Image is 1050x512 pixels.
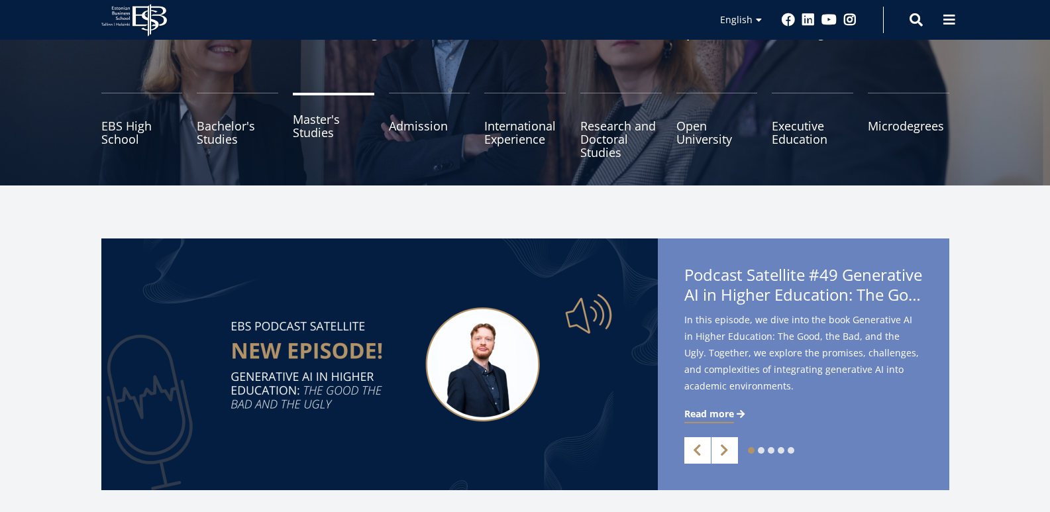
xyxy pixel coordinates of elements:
[788,447,794,454] a: 5
[772,93,853,159] a: Executive Education
[684,311,923,394] span: In this episode, we dive into the book Generative AI in Higher Education: The Good, the Bad, and ...
[843,13,857,26] a: Instagram
[868,93,949,159] a: Microdegrees
[676,93,758,159] a: Open University
[684,407,734,421] span: Read more
[748,447,755,454] a: 1
[484,93,566,159] a: International Experience
[684,265,923,309] span: Podcast Satellite #49 Generative
[782,13,795,26] a: Facebook
[101,93,183,159] a: EBS High School
[684,407,747,421] a: Read more
[197,93,278,159] a: Bachelor's Studies
[293,93,374,159] a: Master's Studies
[821,13,837,26] a: Youtube
[580,93,662,159] a: Research and Doctoral Studies
[684,285,923,305] span: AI in Higher Education: The Good, the Bad, and the Ugly
[711,437,738,464] a: Next
[758,447,764,454] a: 2
[768,447,774,454] a: 3
[101,238,658,490] img: Satellite #49
[389,93,470,159] a: Admission
[684,437,711,464] a: Previous
[778,447,784,454] a: 4
[802,13,815,26] a: Linkedin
